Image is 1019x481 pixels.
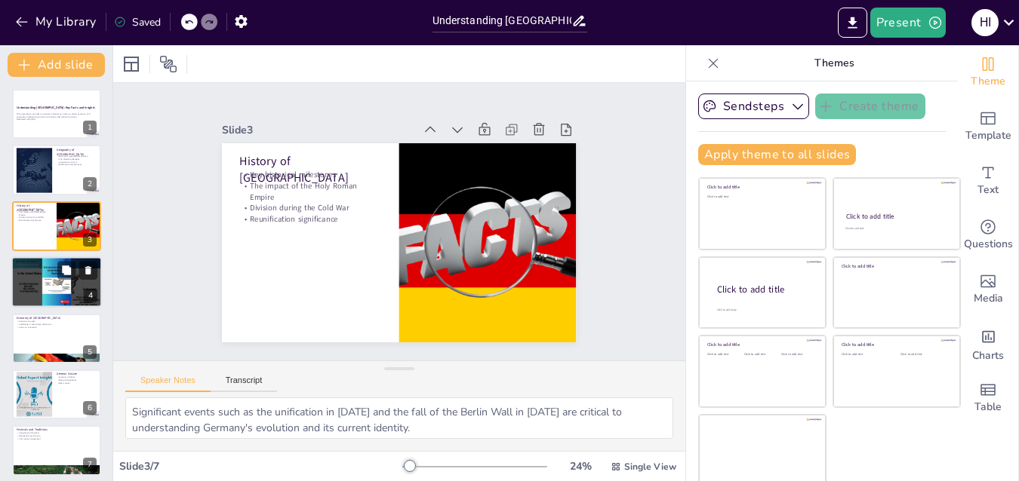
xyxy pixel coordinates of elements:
p: Beer culture [57,381,97,384]
p: History of [GEOGRAPHIC_DATA] [17,204,52,212]
p: The diverse landscapes [57,158,97,161]
button: Apply theme to all slides [698,144,856,165]
p: This presentation provides an overview of Germany's history, culture, economy, and geography, hig... [17,113,97,118]
span: Table [974,399,1002,415]
button: Add slide [8,53,105,77]
div: Add charts and graphs [958,317,1018,371]
div: H I [971,9,999,36]
p: Division during the Cold War [240,203,382,214]
div: 1 [12,89,101,139]
p: Key historical milestones [240,170,382,181]
div: Click to add title [707,342,815,348]
p: The impact of the Holy Roman Empire [17,210,52,216]
div: 4 [84,290,97,303]
div: 2 [12,145,101,195]
span: Charts [972,348,1004,364]
p: Regional specialties [57,378,97,381]
div: Click to add text [842,353,889,357]
div: Saved [114,15,161,29]
div: Add a table [958,371,1018,425]
div: 6 [83,401,97,415]
button: My Library [11,10,103,34]
div: Click to add text [900,353,948,357]
div: 1 [83,121,97,134]
p: Influence in philosophy [16,266,97,269]
div: Layout [119,52,143,76]
div: Click to add title [707,184,815,190]
div: Click to add title [842,342,950,348]
input: Insert title [433,10,571,32]
p: Themes [725,45,943,81]
div: Click to add title [846,212,947,221]
span: Questions [964,236,1013,253]
p: Economy of [GEOGRAPHIC_DATA] [17,316,97,320]
p: German Cuisine [57,372,97,376]
p: Reunification significance [240,213,382,225]
span: Template [965,127,1011,144]
div: 7 [12,425,101,475]
p: Economic strength [17,320,97,323]
div: Slide 3 [222,123,413,137]
div: Click to add body [717,308,812,311]
p: Key historical milestones [17,207,52,210]
p: Oktoberfest significance [17,435,97,438]
p: Generated with [URL] [17,118,97,121]
div: Click to add text [707,195,815,199]
div: 5 [83,345,97,359]
button: Delete Slide [79,262,97,280]
p: Community engagement [17,437,97,440]
span: Theme [971,73,1005,90]
button: Sendsteps [698,93,809,119]
p: Importance of festivals [17,432,97,435]
button: Present [870,8,946,38]
textarea: Significant events such as the unification in [DATE] and the fall of the Berlin Wall in [DATE] ar... [125,397,673,439]
div: Click to add text [707,353,741,357]
button: Transcript [211,375,278,392]
div: 3 [12,201,101,251]
div: 2 [83,177,97,191]
div: Add ready made slides [958,100,1018,154]
p: Germany's geographical position [57,155,97,158]
p: History of [GEOGRAPHIC_DATA] [240,153,382,186]
span: Text [977,182,999,198]
div: Add text boxes [958,154,1018,208]
div: 24 % [562,459,599,473]
p: Geography of [GEOGRAPHIC_DATA] [57,148,97,156]
div: Change the overall theme [958,45,1018,100]
span: Position [159,55,177,73]
p: German Culture [16,259,97,264]
p: Cultural festivals [16,269,97,272]
div: 5 [12,314,101,363]
button: Duplicate Slide [57,262,75,280]
p: Festivals and Traditions [17,428,97,433]
span: Media [974,290,1003,307]
button: H I [971,8,999,38]
div: Slide 3 / 7 [119,459,402,473]
span: Single View [624,461,676,473]
p: The impact of the Holy Roman Empire [240,180,382,202]
button: Export to PowerPoint [838,8,867,38]
div: Click to add text [744,353,778,357]
div: 7 [83,458,97,471]
div: Click to add title [717,283,814,296]
button: Speaker Notes [125,375,211,392]
strong: Understanding [GEOGRAPHIC_DATA]: Key Facts and Insights [17,106,95,109]
div: Add images, graphics, shapes or video [958,262,1018,317]
p: Diversity of dishes [57,376,97,379]
div: 3 [83,233,97,247]
p: Importance of rivers [57,160,97,163]
div: Click to add title [842,263,950,269]
p: Contributions to music [16,263,97,266]
p: Leadership in automotive production [17,323,97,326]
p: Biodiversity and economy [57,163,97,166]
button: Create theme [815,93,925,119]
div: Click to add text [781,353,815,357]
p: Focus on innovation [17,326,97,329]
p: Reunification significance [17,219,52,222]
div: 6 [12,369,101,419]
div: Click to add text [845,227,946,231]
div: 4 [11,256,102,308]
div: Get real-time input from your audience [958,208,1018,262]
p: Division during the Cold War [17,216,52,219]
